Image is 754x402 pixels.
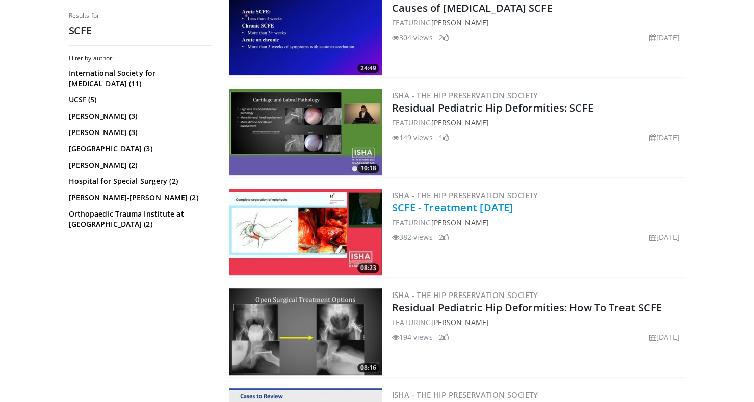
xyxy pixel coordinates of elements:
a: ISHA - The Hip Preservation Society [392,290,538,300]
a: Causes of [MEDICAL_DATA] SCFE [392,1,553,15]
span: 08:23 [357,263,379,273]
a: SCFE - Treatment [DATE] [392,201,513,215]
img: 9455b4c9-d0af-4ccd-b473-95ddd9475576.300x170_q85_crop-smart_upscale.jpg [229,189,382,275]
span: 08:16 [357,363,379,372]
a: [PERSON_NAME] (3) [69,111,209,121]
div: FEATURING [392,217,684,228]
li: [DATE] [649,32,680,43]
a: [PERSON_NAME]-[PERSON_NAME] (2) [69,193,209,203]
a: [PERSON_NAME] (2) [69,160,209,170]
img: 068ed5cd-f9a4-4690-908b-92aa5029f812.300x170_q85_crop-smart_upscale.jpg [229,288,382,375]
a: ISHA - The Hip Preservation Society [392,390,538,400]
h2: SCFE [69,24,212,37]
a: 08:16 [229,288,382,375]
li: 304 views [392,32,433,43]
li: 149 views [392,132,433,143]
p: Results for: [69,12,212,20]
div: FEATURING [392,117,684,128]
a: 10:18 [229,89,382,175]
li: [DATE] [649,332,680,342]
li: 382 views [392,232,433,243]
a: UCSF (5) [69,95,209,105]
a: [PERSON_NAME] (3) [69,127,209,138]
li: 2 [439,232,449,243]
a: [GEOGRAPHIC_DATA] (3) [69,144,209,154]
li: [DATE] [649,132,680,143]
a: ISHA - The Hip Preservation Society [392,190,538,200]
a: International Society for [MEDICAL_DATA] (11) [69,68,209,89]
li: [DATE] [649,232,680,243]
a: [PERSON_NAME] [431,118,488,127]
li: 1 [439,132,449,143]
a: Residual Pediatric Hip Deformities: SCFE [392,101,593,115]
a: Residual Pediatric Hip Deformities: How To Treat SCFE [392,301,662,314]
span: 24:49 [357,64,379,73]
img: e08f2884-25c2-4770-bf7e-df6175427f41.300x170_q85_crop-smart_upscale.jpg [229,89,382,175]
a: Orthopaedic Trauma Institute at [GEOGRAPHIC_DATA] (2) [69,209,209,229]
a: [PERSON_NAME] [431,317,488,327]
h3: Filter by author: [69,54,212,62]
a: ISHA - The Hip Preservation Society [392,90,538,100]
a: Hospital for Special Surgery (2) [69,176,209,186]
a: [PERSON_NAME] [431,18,488,28]
li: 2 [439,32,449,43]
a: [PERSON_NAME] [431,218,488,227]
div: FEATURING [392,17,684,28]
li: 194 views [392,332,433,342]
a: 08:23 [229,189,382,275]
span: 10:18 [357,164,379,173]
div: FEATURING [392,317,684,328]
li: 2 [439,332,449,342]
